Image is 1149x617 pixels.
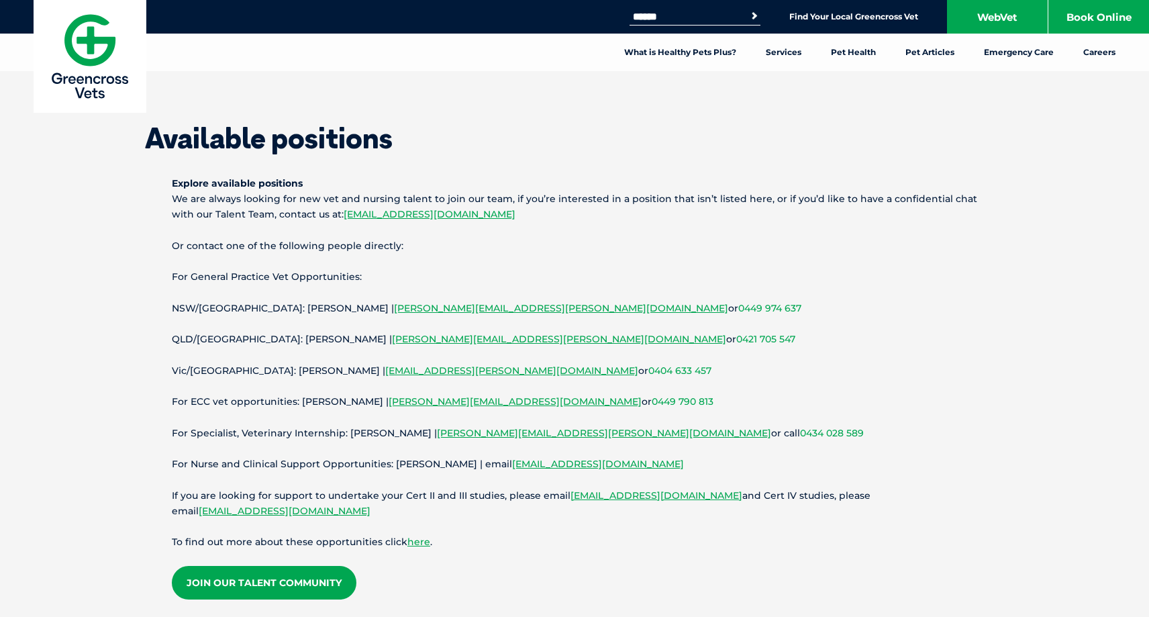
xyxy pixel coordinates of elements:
a: Join our Talent Community [172,566,356,600]
strong: Explore available positions [172,177,303,189]
p: For Nurse and Clinical Support Opportunities: [PERSON_NAME] | email [172,457,977,472]
p: We are always looking for new vet and nursing talent to join our team, if you’re interested in a ... [172,176,977,223]
p: If you are looking for support to undertake your Cert II and III studies, please email and Cert I... [172,488,977,519]
a: Find Your Local Greencross Vet [789,11,918,22]
a: What is Healthy Pets Plus? [609,34,751,71]
a: Emergency Care [969,34,1068,71]
a: Services [751,34,816,71]
a: [PERSON_NAME][EMAIL_ADDRESS][PERSON_NAME][DOMAIN_NAME] [437,427,771,439]
a: [EMAIL_ADDRESS][PERSON_NAME][DOMAIN_NAME] [385,365,638,377]
p: For General Practice Vet Opportunities: [172,269,977,285]
button: Search [748,9,761,23]
a: [PERSON_NAME][EMAIL_ADDRESS][PERSON_NAME][DOMAIN_NAME] [394,302,728,314]
a: [EMAIL_ADDRESS][DOMAIN_NAME] [344,208,515,220]
a: [EMAIL_ADDRESS][DOMAIN_NAME] [570,489,742,502]
a: 0421 705 547 [736,333,795,345]
p: For Specialist, Veterinary Internship: [PERSON_NAME] | or call [172,426,977,441]
p: QLD/[GEOGRAPHIC_DATA]: [PERSON_NAME] | or [172,332,977,347]
a: 0449 974 637 [738,302,801,314]
a: [EMAIL_ADDRESS][DOMAIN_NAME] [512,458,684,470]
p: Vic/[GEOGRAPHIC_DATA]: [PERSON_NAME] | or [172,363,977,379]
a: 0449 790 813 [652,395,713,408]
a: here [407,536,430,548]
a: 0434 028 589 [800,427,864,439]
p: NSW/[GEOGRAPHIC_DATA]: [PERSON_NAME] | or [172,301,977,316]
a: [PERSON_NAME][EMAIL_ADDRESS][PERSON_NAME][DOMAIN_NAME] [392,333,726,345]
a: 0404 633 457 [648,365,711,377]
p: Or contact one of the following people directly: [172,238,977,254]
h1: Available positions [145,124,1004,152]
a: Pet Health [816,34,891,71]
a: Careers [1068,34,1130,71]
p: To find out more about these opportunities click . [172,534,977,550]
a: Pet Articles [891,34,969,71]
p: For ECC vet opportunities: [PERSON_NAME] | or [172,394,977,410]
a: [EMAIL_ADDRESS][DOMAIN_NAME] [199,505,370,517]
a: [PERSON_NAME][EMAIL_ADDRESS][DOMAIN_NAME] [389,395,642,408]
